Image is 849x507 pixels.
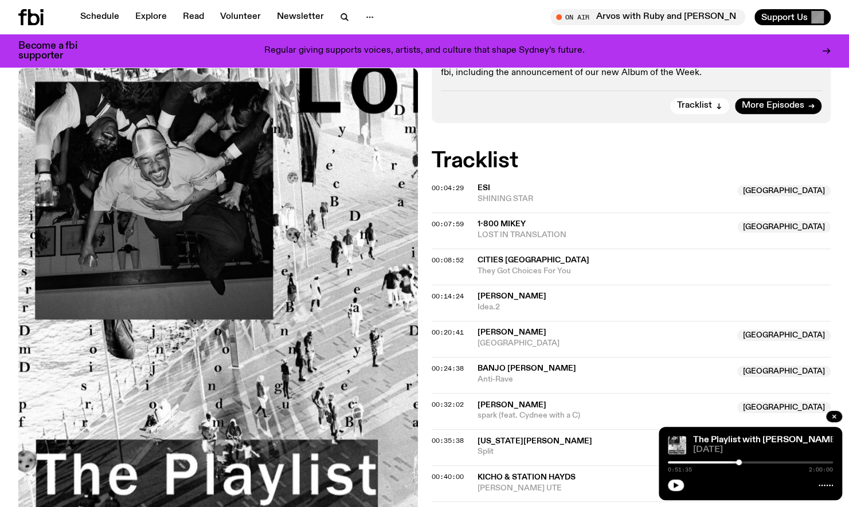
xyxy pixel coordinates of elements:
button: 00:32:02 [432,402,464,408]
h2: Tracklist [432,151,831,171]
span: [GEOGRAPHIC_DATA] [737,221,831,233]
button: Tracklist [670,98,729,114]
span: 00:07:59 [432,219,464,229]
span: 2:00:00 [809,467,833,473]
span: They Got Choices For You [478,266,831,277]
span: Support Us [761,12,808,22]
span: [PERSON_NAME] UTE [478,483,731,494]
span: Esi [478,184,490,192]
span: Tracklist [677,101,712,110]
span: Banjo [PERSON_NAME] [478,364,576,372]
p: Regular giving supports voices, artists, and culture that shape Sydney’s future. [264,46,585,56]
button: 00:07:59 [432,221,464,227]
span: 00:04:29 [432,183,464,192]
button: 00:40:00 [432,474,464,480]
span: 1-800 Mikey [478,220,526,228]
button: 00:08:52 [432,257,464,264]
span: [PERSON_NAME] [478,292,546,300]
span: [GEOGRAPHIC_DATA] [737,402,831,413]
span: [GEOGRAPHIC_DATA] [737,365,831,377]
span: 00:14:24 [432,292,464,301]
h3: Become a fbi supporter [18,41,92,61]
span: SHINING STAR [478,194,731,205]
span: KICHO & Station Hayds [478,473,576,481]
span: Cities [GEOGRAPHIC_DATA] [478,256,589,264]
button: 00:24:38 [432,365,464,372]
a: Read [176,9,211,25]
span: 00:32:02 [432,400,464,409]
span: 00:08:52 [432,256,464,265]
span: [GEOGRAPHIC_DATA] [478,338,731,349]
span: [GEOGRAPHIC_DATA] [737,329,831,341]
button: 00:35:38 [432,438,464,444]
span: [US_STATE][PERSON_NAME] [478,437,592,445]
span: [PERSON_NAME] [478,328,546,336]
a: Schedule [73,9,126,25]
span: 0:51:35 [668,467,692,473]
span: 00:40:00 [432,472,464,481]
a: Newsletter [270,9,331,25]
button: 00:04:29 [432,185,464,191]
span: Idea.2 [478,302,831,313]
span: LOST IN TRANSLATION [478,230,731,241]
button: Support Us [754,9,831,25]
button: 00:14:24 [432,293,464,300]
a: Explore [128,9,174,25]
span: More Episodes [742,101,804,110]
a: Volunteer [213,9,268,25]
span: 00:20:41 [432,328,464,337]
span: [GEOGRAPHIC_DATA] [737,185,831,196]
a: More Episodes [735,98,821,114]
span: [DATE] [693,446,833,454]
span: Anti-Rave [478,374,731,385]
span: [PERSON_NAME] [478,401,546,409]
span: 00:35:38 [432,436,464,445]
button: 00:20:41 [432,329,464,336]
button: On AirArvos with Ruby and [PERSON_NAME] [550,9,745,25]
span: 00:24:38 [432,364,464,373]
span: Split [478,446,731,457]
span: spark (feat. Cydnee with a C) [478,410,731,421]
